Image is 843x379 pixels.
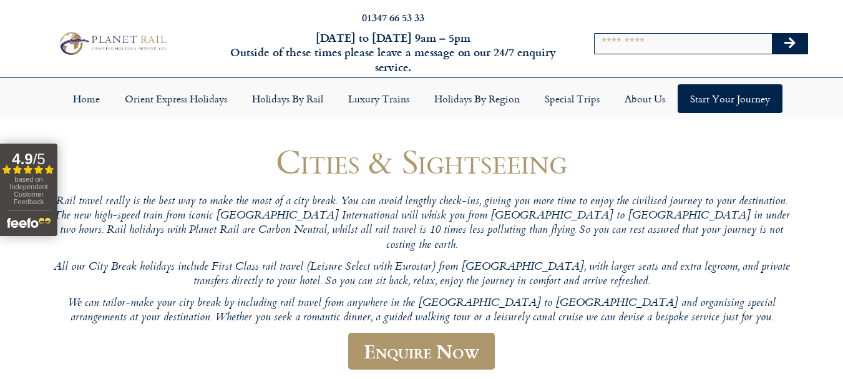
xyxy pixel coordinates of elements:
[47,195,796,253] p: Rail travel really is the best way to make the most of a city break. You can avoid lengthy check-...
[772,34,808,54] button: Search
[678,84,782,113] a: Start your Journey
[112,84,240,113] a: Orient Express Holidays
[532,84,612,113] a: Special Trips
[55,29,170,57] img: Planet Rail Train Holidays Logo
[61,84,112,113] a: Home
[228,31,558,74] h6: [DATE] to [DATE] 9am – 5pm Outside of these times please leave a message on our 24/7 enquiry serv...
[47,297,796,326] p: We can tailor-make your city break by including rail travel from anywhere in the [GEOGRAPHIC_DATA...
[336,84,422,113] a: Luxury Trains
[612,84,678,113] a: About Us
[47,260,796,290] p: All our City Break holidays include First Class rail travel (Leisure Select with Eurostar) from [...
[422,84,532,113] a: Holidays by Region
[348,333,495,370] a: Enquire Now
[240,84,336,113] a: Holidays by Rail
[6,84,837,113] nav: Menu
[47,143,796,180] h1: Cities & Sightseeing
[362,10,424,24] a: 01347 66 53 33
